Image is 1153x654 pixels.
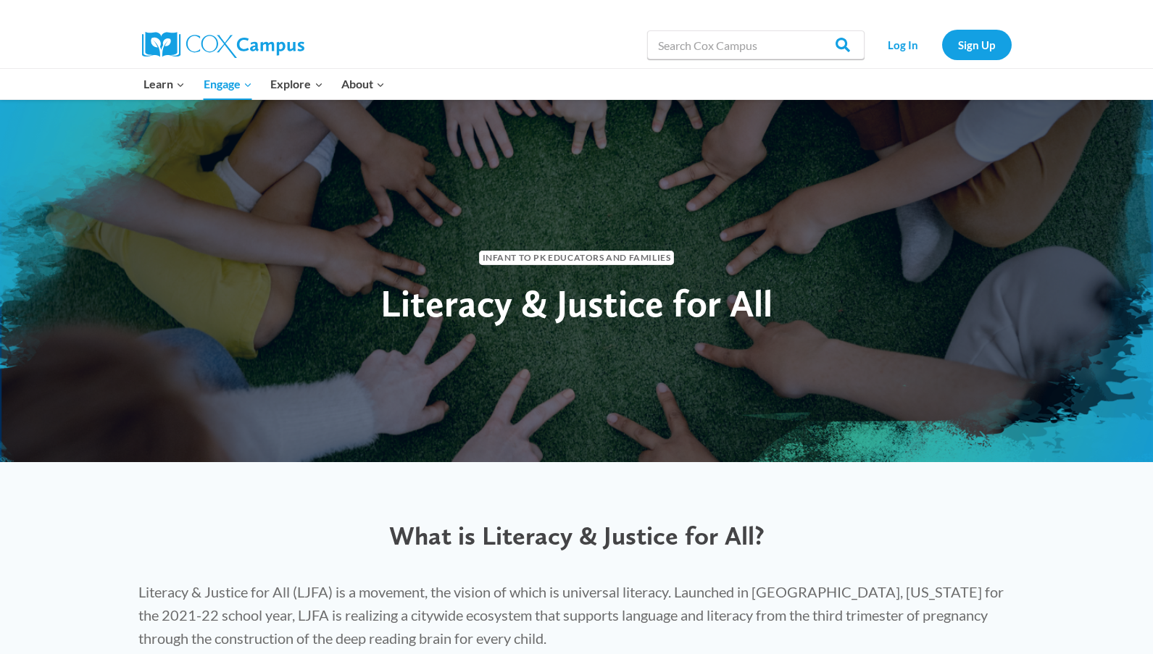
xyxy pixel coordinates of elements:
span: Literacy & Justice for All [380,280,773,326]
p: Literacy & Justice for All (LJFA) is a movement, the vision of which is universal literacy. Launc... [138,580,1015,650]
nav: Primary Navigation [135,69,394,99]
img: Cox Campus [142,32,304,58]
span: What is Literacy & Justice for All? [389,520,765,551]
input: Search Cox Campus [647,30,865,59]
nav: Secondary Navigation [872,30,1012,59]
span: Engage [204,75,252,93]
a: Log In [872,30,935,59]
span: Learn [143,75,185,93]
a: Sign Up [942,30,1012,59]
span: Explore [270,75,322,93]
span: About [341,75,385,93]
span: Infant to PK Educators and Families [479,251,675,264]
